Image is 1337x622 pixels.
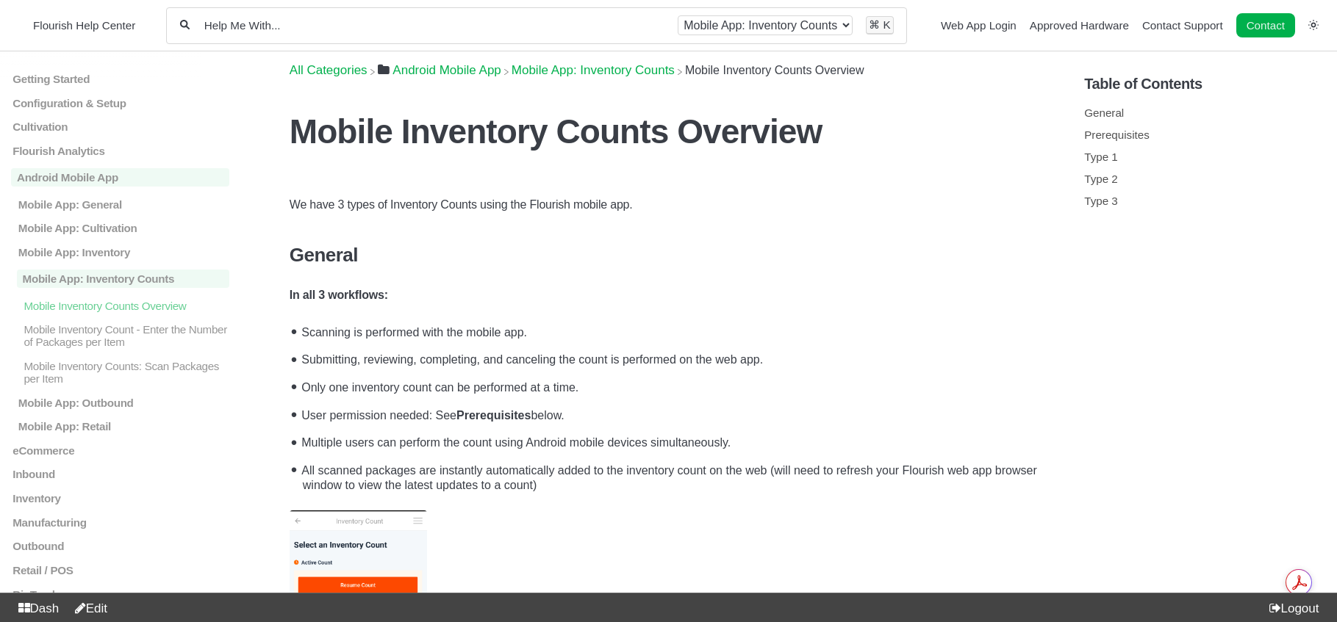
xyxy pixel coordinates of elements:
p: Mobile Inventory Counts: Scan Packages per Item [22,360,229,385]
a: Inventory [11,492,229,505]
p: Mobile App: General [17,198,230,210]
a: Type 2 [1084,173,1118,185]
span: ​Android Mobile App [393,63,501,78]
a: Mobile App: Cultivation [11,222,229,234]
a: Configuration & Setup [11,96,229,109]
p: Mobile Inventory Count - Enter the Number of Packages per Item [22,323,229,348]
h1: Mobile Inventory Counts Overview [290,112,1047,151]
a: Web App Login navigation item [941,19,1017,32]
p: Mobile App: Inventory Counts [17,270,230,288]
a: Outbound [11,540,229,552]
a: Mobile App: Inventory Counts [11,270,229,288]
a: Contact Support navigation item [1142,19,1223,32]
a: Mobile App: Retail [11,420,229,433]
kbd: K [883,18,891,31]
span: Flourish Help Center [33,19,135,32]
li: Scanning is performed with the mobile app. [297,317,1047,344]
a: Type 3 [1084,195,1118,207]
a: Manufacturing [11,516,229,528]
a: Breadcrumb link to All Categories [290,63,368,77]
li: Multiple users can perform the count using Android mobile devices simultaneously. [297,427,1047,455]
a: Switch dark mode setting [1308,18,1319,31]
a: Retail / POS [11,564,229,576]
h5: Table of Contents [1084,76,1326,93]
a: Approved Hardware navigation item [1030,19,1129,32]
a: General [1084,106,1124,119]
a: Mobile Inventory Counts Overview [11,299,229,311]
span: All Categories [290,63,368,78]
a: Getting Started [11,73,229,85]
p: Mobile App: Cultivation [17,222,230,234]
strong: Prerequisites [456,409,531,422]
a: Cultivation [11,120,229,133]
kbd: ⌘ [869,18,880,31]
a: Dash [12,601,59,615]
a: Android Mobile App [378,63,501,77]
a: Flourish Analytics [11,145,229,157]
p: Mobile App: Outbound [17,396,230,408]
h3: General [290,244,1047,267]
p: Mobile App: Inventory [17,246,230,258]
li: All scanned packages are instantly automatically added to the inventory count on the web (will ne... [297,455,1047,496]
li: Only one inventory count can be performed at a time. [297,372,1047,399]
a: Type 1 [1084,151,1118,163]
a: Mobile App: Inventory [11,246,229,258]
p: Mobile App: Retail [17,420,230,433]
a: Mobile Inventory Count - Enter the Number of Packages per Item [11,323,229,348]
a: Mobile App: Outbound [11,396,229,408]
a: Inbound [11,468,229,480]
a: eCommerce [11,444,229,457]
li: Submitting, reviewing, completing, and canceling the count is performed on the web app. [297,344,1047,372]
strong: In all 3 workflows: [290,289,388,301]
li: Contact desktop [1233,15,1299,36]
a: BioTrack [11,587,229,600]
li: User permission needed: See below. [297,399,1047,427]
input: Help Me With... [203,18,664,32]
a: Edit [68,601,107,615]
a: Mobile App: General [11,198,229,210]
a: Prerequisites [1084,129,1150,141]
a: Flourish Help Center [18,15,135,35]
p: Mobile Inventory Counts Overview [22,299,229,311]
a: Android Mobile App [11,168,229,187]
a: Contact [1236,13,1295,37]
a: Mobile App: Inventory Counts [512,63,675,77]
img: Flourish Help Center Logo [18,15,26,35]
span: Mobile Inventory Counts Overview [685,64,864,76]
a: Mobile Inventory Counts: Scan Packages per Item [11,360,229,385]
span: ​Mobile App: Inventory Counts [512,63,675,78]
p: We have 3 types of Inventory Counts using the Flourish mobile app. [290,195,1047,214]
